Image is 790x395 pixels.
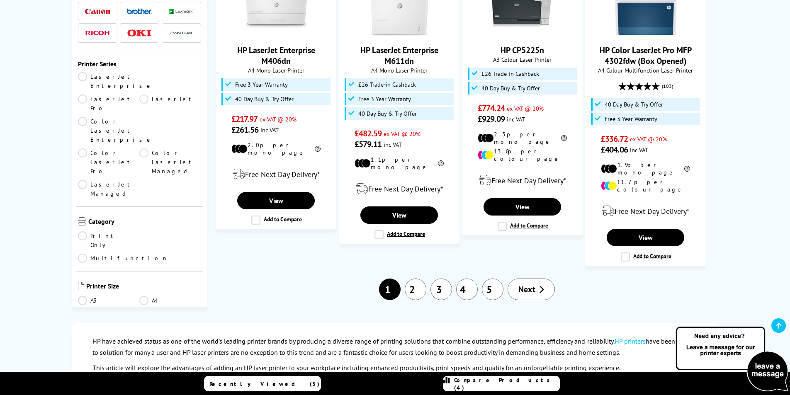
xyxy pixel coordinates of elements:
a: Next [508,279,555,300]
a: Ricoh [85,28,110,38]
span: Category [88,217,202,227]
div: modal_delivery [220,162,332,186]
span: A3 Colour Laser Printer [467,56,578,63]
a: 3 [430,279,452,300]
span: £261.56 [231,124,258,135]
span: £217.97 [231,114,258,124]
span: inc VAT [507,115,525,123]
span: Printer Series [78,60,202,68]
a: Canon [85,6,110,17]
span: 40 Day Buy & Try Offer [235,96,294,102]
span: ex VAT @ 20% [260,115,297,123]
li: 11.7p per colour page [601,178,690,193]
a: LaserJet Managed [78,180,140,198]
li: 13.8p per colour page [478,148,567,162]
a: View [237,192,314,209]
a: HP LaserJet Enterprise M406dn [245,30,307,38]
span: A4 Mono Laser Printer [343,66,455,74]
img: Brother [127,8,152,14]
span: £336.72 [601,133,628,144]
a: LaserJet Enterprise [78,72,153,90]
label: Add to Compare [251,216,302,225]
img: Ricoh [85,31,110,35]
span: £929.09 [478,114,505,124]
img: Printer Size [78,282,84,290]
span: Free 3 Year Warranty [235,81,288,88]
img: Pantum [169,28,194,38]
span: Compare Products (4) [454,376,559,391]
a: HP printers [615,337,646,345]
a: Color LaserJet Managed [139,148,201,176]
li: 2.0p per mono page [231,141,321,156]
div: modal_delivery [590,199,701,223]
li: 2.3p per mono page [478,131,567,145]
span: £579.11 [355,139,382,150]
a: View [360,206,438,224]
img: OKI [127,29,152,36]
a: HP CP5225n [491,30,554,38]
img: Lexmark [169,9,194,14]
span: Free 3 Year Warranty [605,116,657,122]
span: (103) [662,78,673,94]
img: Category [78,217,86,225]
a: HP LaserJet Enterprise M611dn [360,45,438,66]
p: This article will explore the advantages of adding an HP laser printer to your workplace includin... [92,362,698,373]
a: HP LaserJet Enterprise M406dn [237,45,315,66]
a: OKI [127,28,152,38]
span: ex VAT @ 20% [384,130,421,138]
a: 4 [456,279,478,300]
span: Next [518,284,535,295]
span: ex VAT @ 20% [507,104,544,112]
a: A3 [78,296,140,305]
span: £26 Trade-in Cashback [481,70,539,77]
span: 40 Day Buy & Try Offer [605,101,663,108]
label: Add to Compare [498,222,548,231]
a: 5 [482,279,503,300]
span: ex VAT @ 20% [630,135,667,143]
a: Recently Viewed (5) [204,376,321,391]
span: 40 Day Buy & Try Offer [358,110,417,117]
span: Printer Size [86,282,202,292]
p: HP have achieved status as one of the world’s leading printer brands by producing a diverse range... [92,336,698,358]
a: LaserJet Pro [78,95,140,113]
a: View [607,229,684,246]
img: Canon [85,9,110,14]
a: HP Color LaserJet Pro MFP 4302fdw (Box Opened) [600,45,692,66]
a: Color LaserJet Pro [78,148,140,176]
span: A4 Mono Laser Printer [220,66,332,74]
li: 1.9p per mono page [601,161,690,176]
a: A4 [139,296,201,305]
a: Brother [127,6,152,17]
label: Add to Compare [374,230,425,239]
a: Lexmark [169,6,194,17]
a: HP Color LaserJet Pro MFP 4302fdw (Box Opened) [615,30,677,38]
a: Multifunction [78,254,168,263]
a: Color LaserJet Enterprise [78,117,153,144]
a: Print Only [78,231,140,250]
li: 1.1p per mono page [355,156,444,171]
a: LaserJet [139,95,201,113]
a: HP CP5225n [501,45,544,56]
label: Add to Compare [621,252,671,262]
span: Free 3 Year Warranty [358,96,411,102]
a: View [484,198,561,216]
span: £774.24 [478,103,505,114]
span: £404.06 [601,144,628,155]
span: inc VAT [384,141,402,148]
span: A4 Colour Multifunction Laser Printer [590,66,701,74]
div: modal_delivery [343,177,455,200]
span: £26 Trade-in Cashback [358,81,416,88]
span: £482.59 [355,128,382,139]
span: inc VAT [630,146,648,154]
div: modal_delivery [467,169,578,192]
a: 2 [405,279,426,300]
a: HP LaserJet Enterprise M611dn [368,30,430,38]
img: Open Live Chat window [674,325,790,393]
span: 40 Day Buy & Try Offer [481,85,540,92]
span: Recently Viewed (5) [209,380,320,388]
a: Compare Products (4) [443,376,560,391]
span: inc VAT [260,126,279,134]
